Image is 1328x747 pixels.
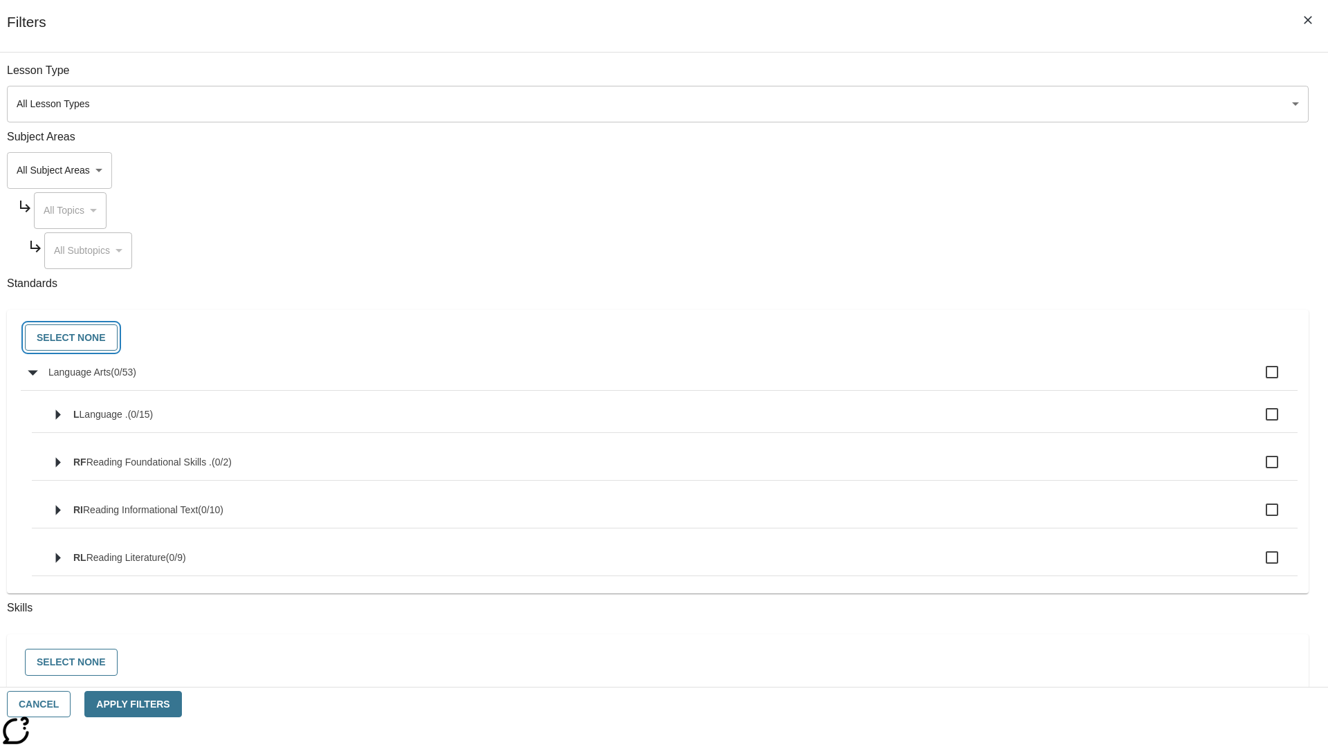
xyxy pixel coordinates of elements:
span: 0 standards selected/2 standards in group [212,456,232,468]
span: 0 standards selected/9 standards in group [166,552,186,563]
span: RL [73,552,86,563]
span: Reading Informational Text [83,504,198,515]
button: Apply Filters [84,691,181,718]
button: Select None [25,324,118,351]
p: Skills [7,600,1309,616]
span: Reading Foundational Skills . [86,456,212,468]
div: Select standards [18,321,1298,355]
div: Select a Subject Area [7,152,112,189]
span: Language Arts [48,367,111,378]
span: RI [73,504,83,515]
p: Standards [7,276,1309,292]
span: 0 standards selected/53 standards in group [111,367,136,378]
button: Close Filters side menu [1293,6,1322,35]
span: Language . [80,409,128,420]
div: Select a Subject Area [34,192,107,229]
div: Select a lesson type [7,86,1309,122]
span: RF [73,456,86,468]
div: Select a Subject Area [44,232,132,269]
h1: Filters [7,14,46,52]
button: Cancel [7,691,71,718]
span: 0 standards selected/15 standards in group [128,409,154,420]
span: L [73,409,80,420]
p: Lesson Type [7,63,1309,79]
button: Select None [25,649,118,676]
div: Select skills [18,645,1298,679]
span: 0 standards selected/10 standards in group [198,504,223,515]
p: Subject Areas [7,129,1309,145]
span: Reading Literature [86,552,166,563]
